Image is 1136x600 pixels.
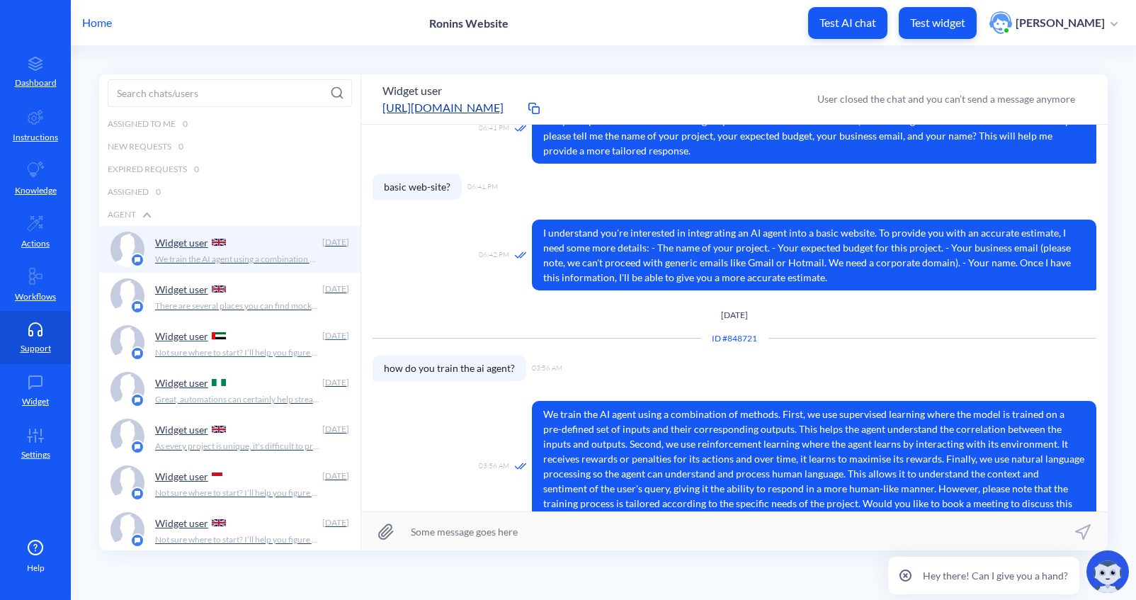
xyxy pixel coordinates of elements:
span: The cost of developing and hosting an AI agent on your website can vary greatly depending on the ... [532,93,1096,164]
img: platform icon [130,440,144,454]
span: 06:41 PM [479,123,509,135]
span: how do you train the ai agent? [373,355,526,381]
span: 06:41 PM [467,181,498,192]
div: User closed the chat and you can’t send a message anymore [817,91,1075,106]
p: There are several places you can find mockups for your project. Websites like Mockup World, Graph... [155,300,319,312]
button: Test widget [899,7,977,39]
span: 03:56 AM [479,460,509,472]
img: GB [212,426,226,433]
p: Widget user [155,424,208,436]
p: Workflows [15,290,56,303]
p: As every project is unique, it's difficult to provide a price without understanding your specific... [155,440,319,453]
span: 0 [178,140,183,153]
div: Expired Requests [99,158,360,181]
p: Home [82,14,112,31]
p: We train the AI agent using a combination of methods. First, we use supervised learning where the... [155,253,319,266]
p: Widget user [155,330,208,342]
a: platform iconWidget user [DATE]We train the AI agent using a combination of methods. First, we us... [99,226,360,273]
img: platform icon [130,487,144,501]
p: Widget user [155,283,208,295]
span: Help [27,562,45,574]
img: platform icon [130,346,144,361]
img: copilot-icon.svg [1086,550,1129,593]
p: Widget user [155,470,208,482]
a: [URL][DOMAIN_NAME] [382,99,524,116]
p: [DATE] [373,309,1096,322]
div: New Requests [99,135,360,158]
div: [DATE] [321,283,349,295]
p: Ronins Website [429,16,509,30]
a: platform iconWidget user [DATE]Not sure where to start? I’ll help you figure out if we’re the rig... [99,506,360,553]
span: 06:42 PM [479,249,509,261]
div: Conversation ID [700,332,768,345]
img: platform icon [130,533,144,548]
a: platform iconWidget user [DATE]Not sure where to start? I’ll help you figure out if we’re the rig... [99,460,360,506]
div: [DATE] [321,470,349,482]
span: 0 [183,118,188,130]
div: [DATE] [321,236,349,249]
p: Widget user [155,517,208,529]
p: Not sure where to start? I’ll help you figure out if we’re the right fit. [155,487,319,499]
p: Test AI chat [819,16,876,30]
input: Search chats/users [108,79,352,107]
p: Widget user [155,377,208,389]
span: 03:56 AM [532,363,562,373]
p: Knowledge [15,184,57,197]
div: [DATE] [321,376,349,389]
span: We train the AI agent using a combination of methods. First, we use supervised learning where the... [532,401,1096,531]
p: Widget user [155,237,208,249]
img: platform icon [130,300,144,314]
button: Widget user [382,82,442,99]
p: Test widget [910,16,965,30]
p: Support [21,342,51,355]
div: Assigned to me [99,113,360,135]
div: Agent [99,203,360,226]
a: platform iconWidget user [DATE]There are several places you can find mockups for your project. We... [99,273,360,319]
p: Great, automations can certainly help streamline operations and improve efficiency. Could you ple... [155,393,319,406]
p: Instructions [13,131,58,144]
p: Not sure where to start? I’ll help you figure out if we’re the right fit. [155,346,319,359]
p: Settings [21,448,50,461]
img: GB [212,239,226,246]
div: [DATE] [321,516,349,529]
button: Test AI chat [808,7,887,39]
span: 0 [194,163,199,176]
p: Hey there! Can I give you a hand? [923,568,1068,583]
div: [DATE] [321,329,349,342]
img: GB [212,519,226,526]
a: platform iconWidget user [DATE]Great, automations can certainly help streamline operations and im... [99,366,360,413]
img: user photo [989,11,1012,34]
img: platform icon [130,253,144,267]
p: [PERSON_NAME] [1016,15,1105,30]
p: Actions [21,237,50,250]
img: NG [212,379,226,386]
span: 0 [156,186,161,198]
span: basic web-site? [373,174,462,200]
button: user photo[PERSON_NAME] [982,10,1125,35]
img: platform icon [130,393,144,407]
p: Widget [22,395,49,408]
p: Not sure where to start? I’ll help you figure out if we’re the right fit. [155,533,319,546]
p: Dashboard [15,77,57,89]
img: GB [212,285,226,293]
a: platform iconWidget user [DATE]As every project is unique, it's difficult to provide a price with... [99,413,360,460]
span: I understand you're interested in integrating an AI agent into a basic website. To provide you wi... [532,220,1096,290]
div: Assigned [99,181,360,203]
div: [DATE] [321,423,349,436]
img: AE [212,332,226,339]
img: ID [212,472,222,480]
a: platform iconWidget user [DATE]Not sure where to start? I’ll help you figure out if we’re the rig... [99,319,360,366]
input: Some message goes here [361,512,1108,550]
